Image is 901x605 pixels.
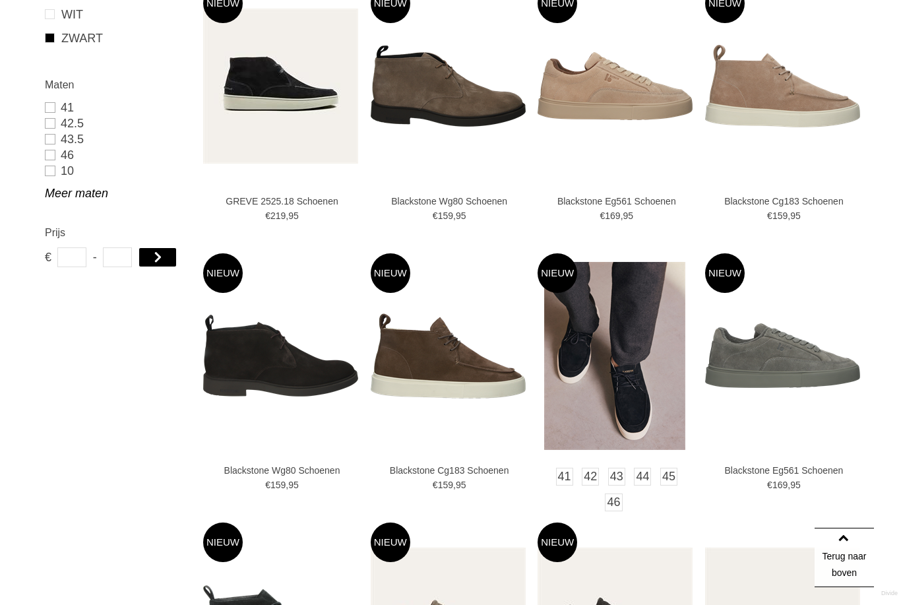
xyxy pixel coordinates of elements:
[456,210,466,221] span: 95
[790,480,801,490] span: 95
[788,210,790,221] span: ,
[815,528,874,587] a: Terug naar boven
[600,210,605,221] span: €
[377,195,522,207] a: Blackstone Wg80 Schoenen
[544,195,689,207] a: Blackstone Eg561 Schoenen
[265,210,270,221] span: €
[772,480,788,490] span: 169
[433,480,438,490] span: €
[286,480,288,490] span: ,
[203,315,358,397] img: Blackstone Wg80 Schoenen
[705,323,860,388] img: Blackstone Eg561 Schoenen
[582,468,599,486] a: 42
[788,480,790,490] span: ,
[45,115,187,131] a: 42.5
[711,195,856,207] a: Blackstone Cg183 Schoenen
[45,30,187,47] a: ZWART
[93,247,97,267] span: -
[881,585,898,602] a: Divide
[544,262,685,450] img: Blackstone Cg183 Schoenen
[767,480,772,490] span: €
[456,480,466,490] span: 95
[45,224,187,241] h2: Prijs
[45,147,187,163] a: 46
[45,247,51,267] span: €
[265,480,270,490] span: €
[371,46,526,127] img: Blackstone Wg80 Schoenen
[45,163,187,179] a: 10
[556,468,573,486] a: 41
[660,468,677,486] a: 45
[286,210,288,221] span: ,
[634,468,651,486] a: 44
[767,210,772,221] span: €
[605,210,620,221] span: 169
[270,480,286,490] span: 159
[45,100,187,115] a: 41
[210,464,355,476] a: Blackstone Wg80 Schoenen
[203,9,358,164] img: GREVE 2525.18 Schoenen
[538,52,693,120] img: Blackstone Eg561 Schoenen
[453,480,456,490] span: ,
[433,210,438,221] span: €
[621,210,623,221] span: ,
[377,464,522,476] a: Blackstone Cg183 Schoenen
[45,185,187,201] a: Meer maten
[605,494,622,511] a: 46
[453,210,456,221] span: ,
[270,210,286,221] span: 219
[288,480,299,490] span: 95
[438,480,453,490] span: 159
[711,464,856,476] a: Blackstone Eg561 Schoenen
[790,210,801,221] span: 95
[288,210,299,221] span: 95
[705,45,860,127] img: Blackstone Cg183 Schoenen
[371,313,526,398] img: Blackstone Cg183 Schoenen
[608,468,625,486] a: 43
[210,195,355,207] a: GREVE 2525.18 Schoenen
[438,210,453,221] span: 159
[45,6,187,23] a: WIT
[45,131,187,147] a: 43.5
[45,77,187,93] h2: Maten
[623,210,634,221] span: 95
[772,210,788,221] span: 159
